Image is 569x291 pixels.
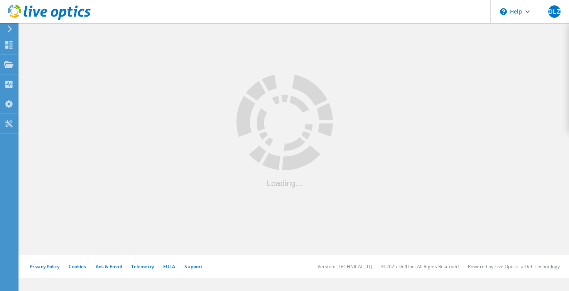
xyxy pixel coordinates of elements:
a: Cookies [69,263,86,270]
li: Version: [TECHNICAL_ID] [317,263,372,270]
a: Telemetry [131,263,154,270]
a: Privacy Policy [30,263,59,270]
span: DLZ [548,8,560,15]
a: Live Optics Dashboard [8,16,91,22]
li: © 2025 Dell Inc. All Rights Reserved [381,263,459,270]
li: Powered by Live Optics, a Dell Technology [468,263,560,270]
svg: \n [500,8,507,15]
div: Loading... [236,179,333,187]
a: Ads & Email [96,263,122,270]
a: Support [184,263,203,270]
a: EULA [163,263,175,270]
